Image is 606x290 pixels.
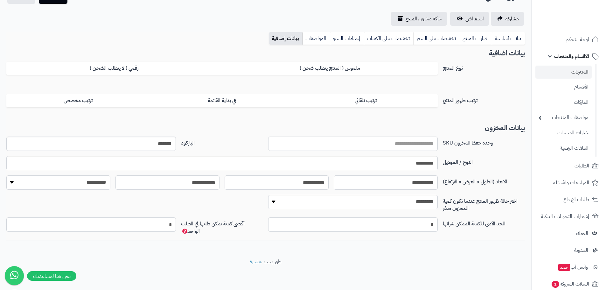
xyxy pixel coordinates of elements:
a: وآتس آبجديد [535,259,602,275]
a: بيانات أساسية [492,32,525,45]
a: متجرة [250,258,261,265]
a: خيارات المنتج [460,32,492,45]
a: تخفيضات على السعر [414,32,460,45]
label: رقمي ( لا يتطلب الشحن ) [6,62,222,75]
h3: بيانات المخزون [6,124,525,132]
label: الحد الأدنى للكمية الممكن شرائها [440,217,527,228]
a: المنتجات [535,66,592,79]
span: الأقسام والمنتجات [554,52,589,61]
a: الطلبات [535,158,602,173]
a: الماركات [535,95,592,109]
span: 1 [552,281,559,288]
a: تخفيضات على الكميات [364,32,414,45]
a: المواصفات [303,32,330,45]
a: استعراض [450,12,489,26]
span: استعراض [465,15,484,23]
label: وحده حفظ المخزون SKU [440,137,527,147]
a: الملفات الرقمية [535,141,592,155]
a: خيارات المنتجات [535,126,592,140]
label: ترتيب مخصص [6,94,150,107]
a: طلبات الإرجاع [535,192,602,207]
label: الباركود [178,137,266,147]
span: مشاركه [505,15,519,23]
a: المراجعات والأسئلة [535,175,602,190]
a: المدونة [535,243,602,258]
label: ترتيب ظهور المنتج [440,94,527,104]
label: في بداية القائمة [150,94,294,107]
span: وآتس آب [558,263,588,272]
label: ملموس ( المنتج يتطلب شحن ) [222,62,438,75]
span: جديد [558,264,570,271]
a: الأقسام [535,80,592,94]
label: اختر حالة ظهور المنتج عندما تكون كمية المخزون صفر [440,195,527,212]
label: الابعاد (الطول x العرض x الارتفاع) [440,175,527,186]
a: بيانات إضافية [269,32,303,45]
label: نوع المنتج [440,62,527,72]
span: طلبات الإرجاع [563,195,589,204]
label: ترتيب تلقائي [294,94,438,107]
a: العملاء [535,226,602,241]
span: المدونة [574,246,588,255]
label: النوع / الموديل [440,156,527,166]
a: مشاركه [491,12,524,26]
span: المراجعات والأسئلة [553,178,589,187]
span: حركة مخزون المنتج [406,15,442,23]
span: أقصى كمية يمكن طلبها في الطلب الواحد [181,220,245,235]
span: إشعارات التحويلات البنكية [541,212,589,221]
span: لوحة التحكم [566,35,589,44]
span: الطلبات [575,161,589,170]
h3: بيانات اضافية [6,50,525,57]
span: السلات المتروكة [551,279,589,288]
a: لوحة التحكم [535,32,602,47]
span: العملاء [576,229,588,238]
a: حركة مخزون المنتج [391,12,447,26]
a: إعدادات السيو [330,32,364,45]
a: إشعارات التحويلات البنكية [535,209,602,224]
a: مواصفات المنتجات [535,111,592,124]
